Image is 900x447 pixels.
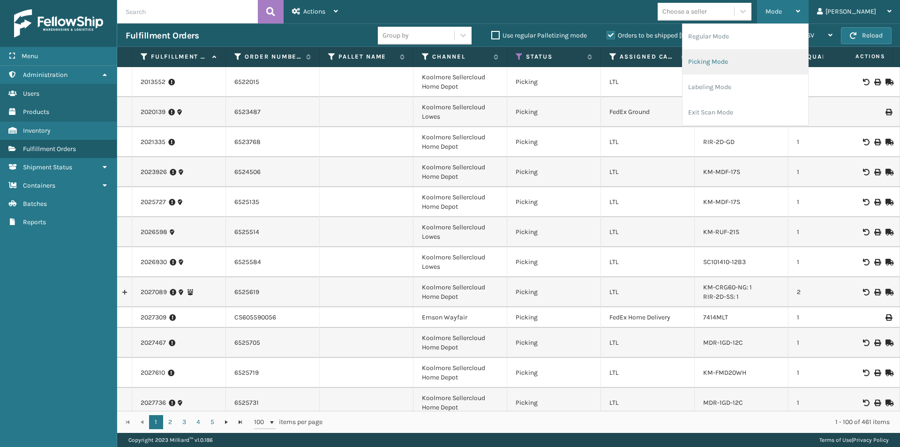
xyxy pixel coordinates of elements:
[223,418,230,426] span: Go to the next page
[226,97,320,127] td: 6523487
[765,8,782,15] span: Mode
[507,328,601,358] td: Picking
[141,167,167,177] a: 2023926
[507,358,601,388] td: Picking
[141,313,166,322] a: 2027309
[338,53,395,61] label: Pallet Name
[863,199,869,205] i: Void BOL
[863,139,869,145] i: Void BOL
[507,277,601,307] td: Picking
[620,53,676,61] label: Assigned Carrier Service
[601,247,695,277] td: LTL
[23,90,39,98] span: Users
[601,358,695,388] td: LTL
[682,75,808,100] li: Labeling Mode
[601,187,695,217] td: LTL
[788,187,882,217] td: 1
[863,259,869,265] i: Void BOL
[226,388,320,418] td: 6525731
[874,199,880,205] i: Print BOL
[682,100,808,125] li: Exit Scan Mode
[788,247,882,277] td: 1
[23,200,47,208] span: Batches
[507,157,601,187] td: Picking
[128,433,213,447] p: Copyright 2023 Milliard™ v 1.0.186
[863,169,869,175] i: Void BOL
[662,7,707,16] div: Choose a seller
[885,109,891,115] i: Print Label
[874,79,880,85] i: Print BOL
[601,127,695,157] td: LTL
[601,157,695,187] td: LTL
[874,229,880,235] i: Print BOL
[874,400,880,406] i: Print BOL
[23,182,55,189] span: Containers
[151,53,208,61] label: Fulfillment Order Id
[703,313,728,321] a: 7414MLT
[703,339,743,347] a: MDR-1GD-12C
[226,307,320,328] td: CS605590056
[413,307,507,328] td: Emson Wayfair
[413,157,507,187] td: Koolmore Sellercloud Home Depot
[141,368,165,378] a: 2027610
[853,437,889,443] a: Privacy Policy
[226,358,320,388] td: 6525719
[885,199,891,205] i: Mark as Shipped
[141,197,166,207] a: 2025727
[601,388,695,418] td: LTL
[874,169,880,175] i: Print BOL
[233,415,247,429] a: Go to the last page
[432,53,489,61] label: Channel
[788,217,882,247] td: 1
[141,338,166,348] a: 2027467
[601,277,695,307] td: LTL
[23,163,72,171] span: Shipment Status
[885,79,891,85] i: Mark as Shipped
[413,97,507,127] td: Koolmore Sellercloud Lowes
[23,71,67,79] span: Administration
[874,139,880,145] i: Print BOL
[507,97,601,127] td: Picking
[841,27,892,44] button: Reload
[226,187,320,217] td: 6525135
[682,24,808,49] li: Regular Mode
[226,157,320,187] td: 6524506
[14,9,103,38] img: logo
[788,328,882,358] td: 1
[703,258,746,266] a: SC101410-12B3
[682,49,808,75] li: Picking Mode
[526,53,583,61] label: Status
[413,67,507,97] td: Koolmore Sellercloud Home Depot
[885,229,891,235] i: Mark as Shipped
[703,369,746,377] a: KM-FMD20WH
[885,314,891,321] i: Print Label
[507,217,601,247] td: Picking
[191,415,205,429] a: 4
[163,415,177,429] a: 2
[226,328,320,358] td: 6525705
[413,127,507,157] td: Koolmore Sellercloud Home Depot
[226,247,320,277] td: 6525584
[863,400,869,406] i: Void BOL
[601,328,695,358] td: LTL
[607,31,697,39] label: Orders to be shipped [DATE]
[149,415,163,429] a: 1
[141,227,167,237] a: 2026598
[413,328,507,358] td: Koolmore Sellercloud Home Depot
[703,399,743,407] a: MDR-1GD-12C
[126,30,199,41] h3: Fulfillment Orders
[245,53,301,61] label: Order Number
[23,218,46,226] span: Reports
[885,370,891,376] i: Mark as Shipped
[788,358,882,388] td: 1
[885,289,891,295] i: Mark as Shipped
[885,259,891,265] i: Mark as Shipped
[601,67,695,97] td: LTL
[226,67,320,97] td: 6522015
[788,127,882,157] td: 1
[863,370,869,376] i: Void BOL
[885,169,891,175] i: Mark as Shipped
[885,340,891,346] i: Mark as Shipped
[413,187,507,217] td: Koolmore Sellercloud Home Depot
[141,288,167,297] a: 2027089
